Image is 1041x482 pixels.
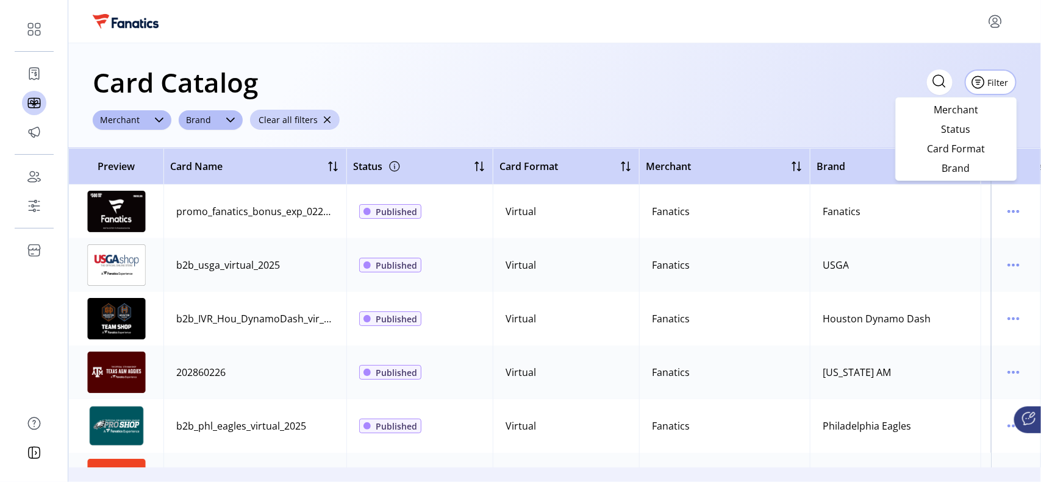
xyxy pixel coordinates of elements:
div: Virtual [506,258,536,272]
button: Clear all filters [250,110,340,130]
span: Card Format [499,159,558,174]
div: Fanatics [823,204,860,219]
div: Virtual [506,204,536,219]
div: Fanatics [652,419,690,433]
h1: Card Catalog [93,61,258,104]
button: menu [986,12,1005,31]
span: Merchant [646,159,691,174]
input: Search [927,69,953,95]
button: menu [1004,416,1023,436]
span: Filter [988,76,1009,89]
div: Virtual [506,419,536,433]
button: menu [1004,202,1023,221]
div: b2b_IVR_Hou_DynamoDash_vir_2025 [176,311,334,326]
img: preview [86,352,147,393]
div: Virtual [506,365,536,380]
div: Status [353,157,402,176]
div: Fanatics [652,258,690,272]
span: Clear all filters [259,113,318,126]
div: b2b_usga_virtual_2025 [176,258,280,272]
div: Philadelphia Eagles [823,419,911,433]
span: Card Name [170,159,223,174]
button: menu [1004,255,1023,275]
span: Published [376,420,417,433]
span: Brand [179,110,218,130]
div: Fanatics [652,365,690,380]
img: preview [86,244,147,286]
button: menu [1004,363,1023,382]
img: preview [86,298,147,339]
div: Virtual [506,311,536,326]
span: Status [906,124,1007,134]
span: Brand [906,163,1007,173]
div: promo_fanatics_bonus_exp_022726 [176,204,334,219]
span: Published [376,313,417,325]
span: Merchant [906,105,1007,115]
img: preview [86,191,147,232]
img: preview [86,405,147,447]
img: logo [93,14,159,28]
div: Merchant [93,110,147,130]
div: Fanatics [652,204,690,219]
li: Status [898,119,1014,139]
div: Fanatics [652,311,690,326]
div: b2b_phl_eagles_virtual_2025 [176,419,306,433]
div: 202860226 [176,365,226,380]
span: Published [376,366,417,379]
div: dropdown trigger [218,110,243,130]
span: Published [376,259,417,272]
div: Houston Dynamo Dash [823,311,931,326]
span: Preview [75,159,157,174]
button: menu [1004,309,1023,328]
button: Filter Button [965,69,1017,95]
span: Card Format [906,144,1007,154]
span: Published [376,205,417,218]
li: Merchant [898,100,1014,119]
li: Brand [898,158,1014,178]
div: USGA [823,258,849,272]
span: Brand [817,159,845,174]
li: Card Format [898,139,1014,158]
div: [US_STATE] AM [823,365,891,380]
